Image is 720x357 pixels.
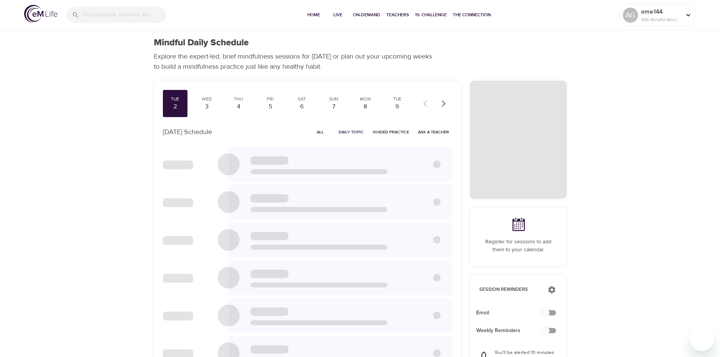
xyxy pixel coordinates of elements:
[373,128,409,136] span: Guided Practice
[353,11,380,19] span: On-Demand
[197,96,216,102] div: Wed
[476,309,548,317] span: Email
[154,51,437,72] p: Explore the expert-led, brief mindfulness sessions for [DATE] or plan out your upcoming weeks to ...
[356,96,375,102] div: Mon
[386,11,409,19] span: Teachers
[356,102,375,111] div: 8
[479,238,557,254] p: Register for sessions to add them to your calendar
[388,102,407,111] div: 9
[453,11,491,19] span: The Connection
[476,327,548,335] span: Weekly Reminders
[154,37,249,48] h1: Mindful Daily Schedule
[261,96,280,102] div: Fri
[388,96,407,102] div: Tue
[336,126,367,138] button: Daily Topic
[415,11,447,19] span: 1% Challenge
[305,11,323,19] span: Home
[229,96,248,102] div: Thu
[329,11,347,19] span: Live
[308,126,333,138] button: All
[261,102,280,111] div: 5
[418,128,449,136] span: Ask a Teacher
[24,5,57,23] img: logo
[229,102,248,111] div: 4
[339,128,364,136] span: Daily Topic
[641,7,681,16] p: ame144
[311,128,330,136] span: All
[623,8,638,23] div: AG
[293,96,311,102] div: Sat
[324,102,343,111] div: 7
[370,126,412,138] button: Guided Practice
[641,16,681,23] p: 996 Mindful Minutes
[166,102,185,111] div: 2
[163,127,212,137] p: [DATE] Schedule
[82,7,166,23] input: Find programs, teachers, etc...
[197,102,216,111] div: 3
[415,126,452,138] button: Ask a Teacher
[293,102,311,111] div: 6
[324,96,343,102] div: Sun
[479,286,540,294] p: Session Reminders
[166,96,185,102] div: Tue
[690,327,714,351] iframe: Button to launch messaging window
